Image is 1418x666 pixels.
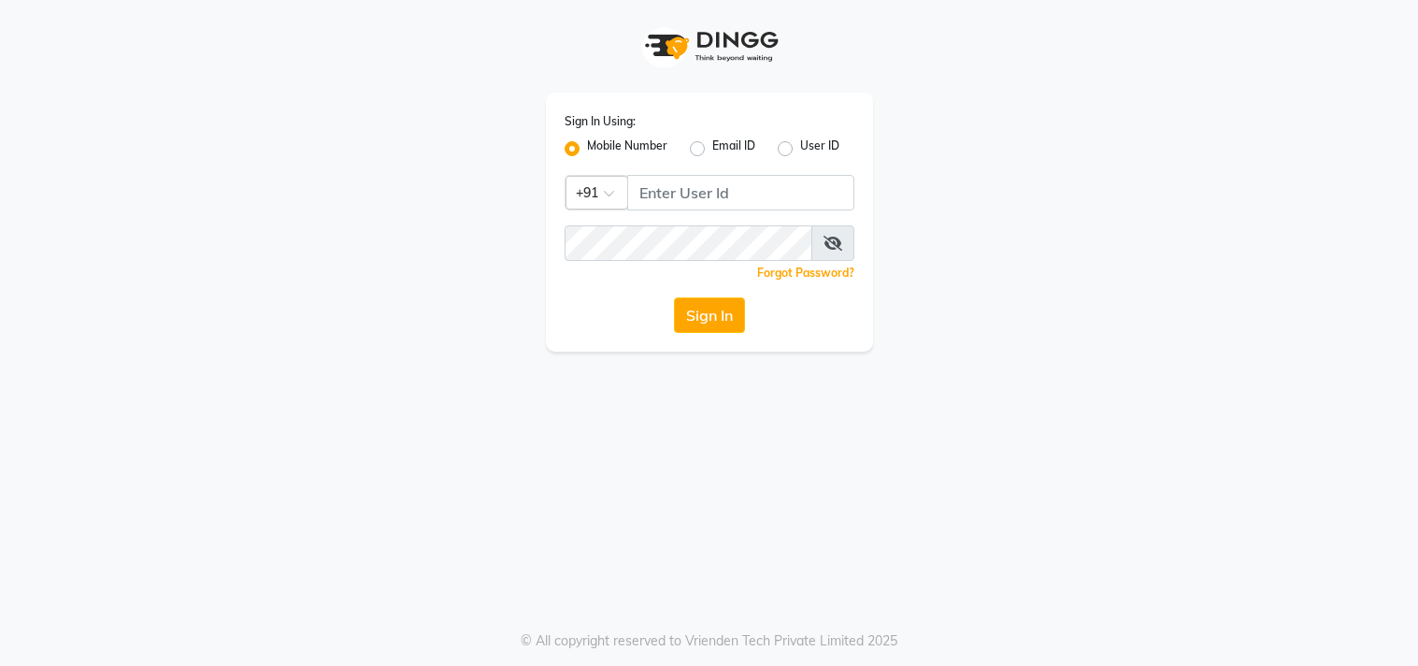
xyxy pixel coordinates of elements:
[757,266,854,280] a: Forgot Password?
[627,175,854,210] input: Username
[587,138,667,160] label: Mobile Number
[800,138,839,160] label: User ID
[674,297,745,333] button: Sign In
[635,19,784,74] img: logo1.svg
[712,138,755,160] label: Email ID
[565,113,636,130] label: Sign In Using:
[565,225,812,261] input: Username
